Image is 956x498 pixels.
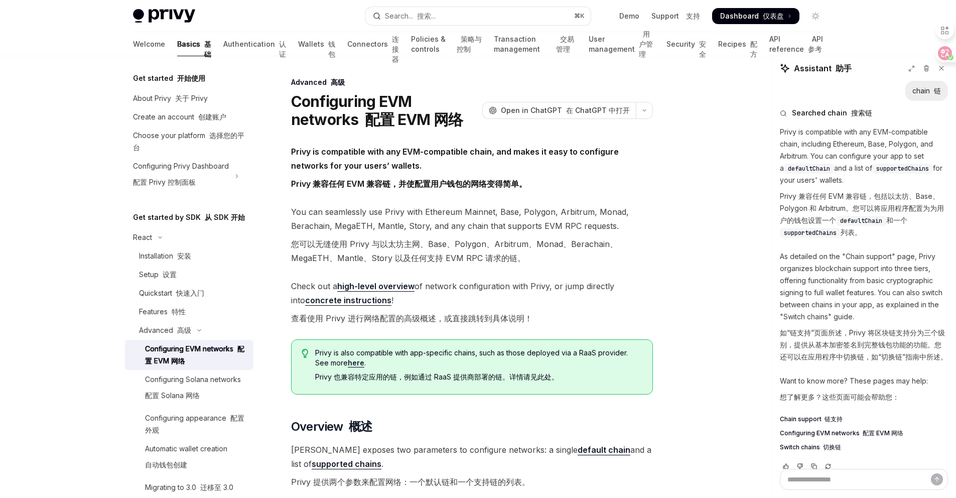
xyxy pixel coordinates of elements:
[176,289,204,297] font: 快速入门
[145,374,241,406] div: Configuring Solana networks
[807,8,824,24] button: Toggle dark mode
[651,11,700,21] a: Support 支持
[145,344,244,365] font: 配置 EVM 网络
[312,459,381,469] a: supported chains
[411,32,482,56] a: Policies & controls 策略与控制
[780,461,792,471] button: Vote that response was good
[291,147,619,189] strong: Privy is compatible with any EVM-compatible chain, and makes it easy to configure networks for yo...
[328,40,335,58] font: 钱包
[291,279,653,329] span: Check out a of network configuration with Privy, or jump directly into !
[125,321,253,339] button: Toggle Advanced section
[291,205,653,269] span: You can seamlessly use Privy with Ethereum Mainnet, Base, Polygon, Arbitrum, Monad, Berachain, Me...
[347,32,399,56] a: Connectors 连接器
[133,130,247,154] div: Choose your platform
[133,178,196,186] font: 配置 Privy 控制面板
[145,443,227,475] div: Automatic wallet creation
[566,106,630,114] font: 在 ChatGPT 中打开
[718,32,757,56] a: Recipes 配方
[291,77,653,87] div: Advanced
[177,74,205,82] font: 开始使用
[139,306,186,318] div: Features
[366,7,591,25] button: Open search
[780,108,948,118] button: Searched chain 搜索链
[198,112,226,121] font: 创建账户
[780,443,841,451] span: Switch chains
[125,478,253,496] a: Migrating to 3.0 迁移至 3.0
[589,32,654,56] a: User management 用户管理
[808,35,823,53] font: API 参考
[133,92,208,104] div: About Privy
[133,211,245,223] h5: Get started by SDK
[417,12,436,20] font: 搜索...
[163,270,177,279] font: 设置
[666,32,706,56] a: Security 安全
[825,415,843,423] font: 链支持
[780,429,948,437] a: Configuring EVM networks 配置 EVM 网络
[145,343,247,367] div: Configuring EVM networks
[840,217,882,225] span: defaultChain
[125,370,253,409] a: Configuring Solana networks配置 Solana 网络
[145,460,187,469] font: 自动钱包创建
[794,461,806,471] button: Vote that response was not good
[145,412,247,436] div: Configuring appearance
[302,349,309,358] svg: Tip
[780,415,843,423] span: Chain support
[291,179,527,189] font: Privy 兼容任何 EVM 兼容链，并使配置用户钱包的网络变得简单。
[315,348,642,386] span: Privy is also compatible with app-specific chains, such as those deployed via a RaaS provider. Se...
[125,228,253,246] button: Toggle React section
[291,239,618,263] font: 您可以无缝使用 Privy 与以太坊主网、Base、Polygon、Arbitrum、Monad、Berachain、MegaETH、Mantle、Story 以及任何支持 EVM RPC 请求的链。
[291,443,653,493] span: [PERSON_NAME] exposes two parameters to configure networks: a single and a list of .
[823,443,841,451] font: 切换链
[494,32,577,56] a: Transaction management 交易管理
[392,35,399,63] font: 连接器
[556,35,574,53] font: 交易管理
[780,192,944,236] font: Privy 兼容任何 EVM 兼容链，包括以太坊、Base、Polygon 和 Arbitrum。您可以将应用程序配置为为用户的钱包设置一个 和一个 列表。
[639,30,653,58] font: 用户管理
[348,358,364,367] a: here
[863,429,903,437] font: 配置 EVM 网络
[619,11,639,21] a: Demo
[145,391,200,400] font: 配置 Solana 网络
[133,111,226,123] div: Create an account
[298,32,335,56] a: Wallets 钱包
[794,62,852,74] span: Assistant
[822,461,834,471] button: Reload last chat
[780,469,948,490] textarea: Ask a question...
[851,108,872,117] font: 搜索链
[139,269,177,281] div: Setup
[780,328,947,361] font: 如“链支持”页面所述，Privy 将区块链支持分为三个级别，提供从基本加密签名到完整钱包功能的功能。您还可以在应用程序中切换链，如“切换链”指南中所述。
[931,473,943,485] button: Send message
[291,313,532,323] font: 查看使用 Privy 进行网络配置的高级概述，或直接跳转到具体说明！
[177,252,191,260] font: 安装
[125,303,253,321] a: Features 特性
[763,12,784,20] font: 仪表盘
[578,445,630,455] a: default chain
[780,126,948,242] p: Privy is compatible with any EVM-compatible chain, including Ethereum, Base, Polygon, and Arbitru...
[133,231,152,243] div: React
[501,105,630,115] span: Open in ChatGPT
[133,32,165,56] a: Welcome
[780,393,899,401] font: 想了解更多？这些页面可能会帮助您：
[177,32,211,56] a: Basics 基础
[133,9,195,23] img: light logo
[291,92,478,129] h1: Configuring EVM networks
[365,110,463,129] font: 配置 EVM 网络
[876,165,929,173] span: supportedChains
[125,284,253,302] a: Quickstart 快速入门
[125,409,253,439] a: Configuring appearance 配置外观
[912,86,941,96] div: chain
[315,372,559,381] font: Privy 也兼容特定应用的链，例如通过 RaaS 提供商部署的链。详情请见此处。
[780,375,948,407] p: Want to know more? These pages may help:
[574,12,585,20] span: ⌘ K
[482,102,636,119] button: Open in ChatGPT 在 ChatGPT 中打开
[172,307,186,316] font: 特性
[780,429,903,437] span: Configuring EVM networks
[934,86,941,95] font: 链
[139,250,191,262] div: Installation
[305,295,391,306] a: concrete instructions
[125,108,253,126] a: Create an account 创建账户
[699,40,706,58] font: 安全
[223,32,286,56] a: Authentication 认证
